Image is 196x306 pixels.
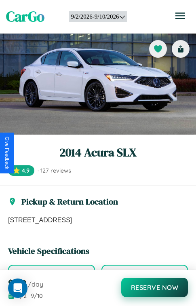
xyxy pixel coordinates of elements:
[8,245,89,257] h3: Vehicle Specifications
[8,165,34,176] span: ⭐ 4.9
[21,196,118,207] h3: Pickup & Return Location
[8,279,27,298] div: Open Intercom Messenger
[17,292,43,300] span: 9 / 2 - 9 / 10
[121,278,188,297] button: Reserve Now
[8,144,188,160] h1: 2014 Acura SLX
[28,280,43,288] span: /day
[6,7,44,26] span: CarGo
[38,167,71,174] span: · 127 reviews
[8,276,26,290] span: $ 180
[8,215,188,225] p: [STREET_ADDRESS]
[71,13,119,20] div: 9 / 2 / 2026 - 9 / 10 / 2026
[4,137,10,169] div: Give Feedback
